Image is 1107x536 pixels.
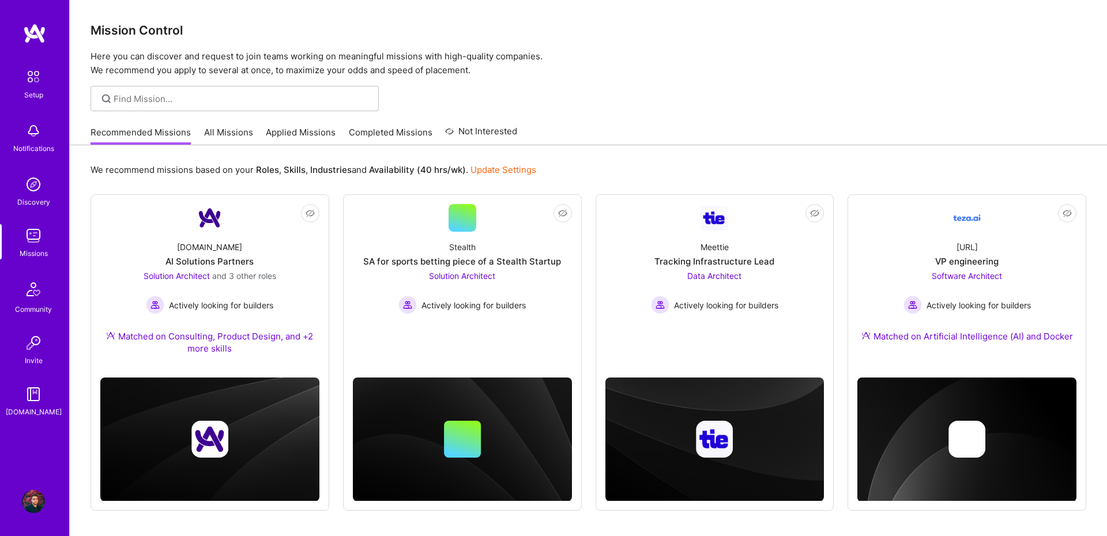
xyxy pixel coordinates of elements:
[23,23,46,44] img: logo
[687,271,741,281] span: Data Architect
[266,126,336,145] a: Applied Missions
[470,164,536,175] a: Update Settings
[6,406,62,418] div: [DOMAIN_NAME]
[935,255,999,267] div: VP engineering
[91,50,1086,77] p: Here you can discover and request to join teams working on meaningful missions with high-quality ...
[857,378,1076,501] img: cover
[196,204,224,232] img: Company Logo
[100,330,319,354] div: Matched on Consulting, Product Design, and +2 more skills
[449,241,476,253] div: Stealth
[353,378,572,501] img: cover
[212,271,276,281] span: and 3 other roles
[398,296,417,314] img: Actively looking for builders
[106,331,115,340] img: Ateam Purple Icon
[165,255,254,267] div: AI Solutions Partners
[369,164,466,175] b: Availability (40 hrs/wk)
[857,204,1076,356] a: Company Logo[URL]VP engineeringSoftware Architect Actively looking for buildersActively looking f...
[810,209,819,218] i: icon EyeClosed
[651,296,669,314] img: Actively looking for builders
[22,173,45,196] img: discovery
[957,241,978,253] div: [URL]
[256,164,279,175] b: Roles
[363,255,561,267] div: SA for sports betting piece of a Stealth Startup
[306,209,315,218] i: icon EyeClosed
[114,93,370,105] input: Find Mission...
[91,23,1086,37] h3: Mission Control
[22,383,45,406] img: guide book
[903,296,922,314] img: Actively looking for builders
[169,299,273,311] span: Actively looking for builders
[22,119,45,142] img: bell
[605,378,824,501] img: cover
[284,164,306,175] b: Skills
[310,164,352,175] b: Industries
[100,92,113,105] i: icon SearchGrey
[674,299,778,311] span: Actively looking for builders
[20,247,48,259] div: Missions
[349,126,432,145] a: Completed Missions
[177,241,242,253] div: [DOMAIN_NAME]
[146,296,164,314] img: Actively looking for builders
[91,164,536,176] p: We recommend missions based on your , , and .
[204,126,253,145] a: All Missions
[17,196,50,208] div: Discovery
[19,490,48,513] a: User Avatar
[100,378,319,501] img: cover
[948,421,985,458] img: Company logo
[191,421,228,458] img: Company logo
[20,275,47,303] img: Community
[605,204,824,348] a: Company LogoMeettieTracking Infrastructure LeadData Architect Actively looking for buildersActive...
[445,124,517,145] a: Not Interested
[22,224,45,247] img: teamwork
[927,299,1031,311] span: Actively looking for builders
[353,204,572,348] a: StealthSA for sports betting piece of a Stealth StartupSolution Architect Actively looking for bu...
[932,271,1002,281] span: Software Architect
[22,331,45,354] img: Invite
[558,209,567,218] i: icon EyeClosed
[144,271,210,281] span: Solution Architect
[13,142,54,154] div: Notifications
[696,421,733,458] img: Company logo
[953,204,981,232] img: Company Logo
[429,271,495,281] span: Solution Architect
[24,89,43,101] div: Setup
[25,354,43,367] div: Invite
[100,204,319,368] a: Company Logo[DOMAIN_NAME]AI Solutions PartnersSolution Architect and 3 other rolesActively lookin...
[421,299,526,311] span: Actively looking for builders
[1063,209,1072,218] i: icon EyeClosed
[701,206,728,231] img: Company Logo
[861,331,871,340] img: Ateam Purple Icon
[701,241,729,253] div: Meettie
[861,330,1073,342] div: Matched on Artificial Intelligence (AI) and Docker
[21,65,46,89] img: setup
[22,490,45,513] img: User Avatar
[91,126,191,145] a: Recommended Missions
[654,255,774,267] div: Tracking Infrastructure Lead
[15,303,52,315] div: Community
